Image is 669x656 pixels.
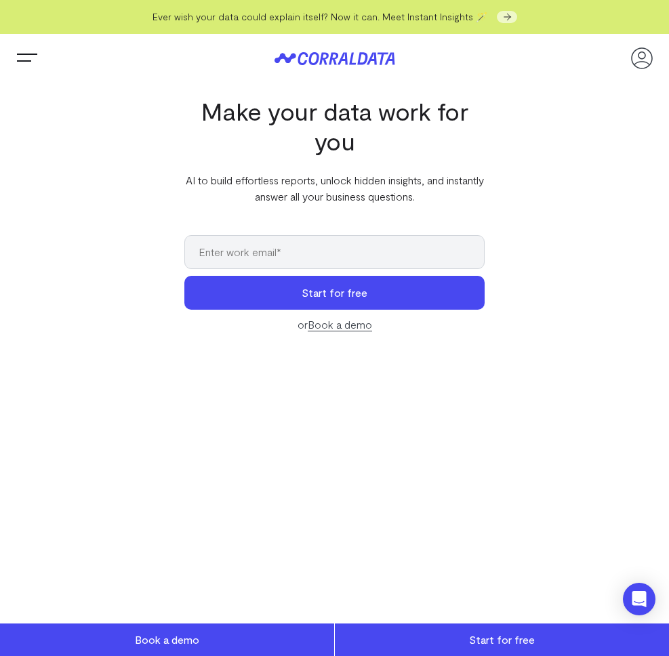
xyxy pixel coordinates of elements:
[153,11,487,22] span: Ever wish your data could explain itself? Now it can. Meet Instant Insights 🪄
[335,623,669,656] a: Start for free
[184,235,485,269] input: Enter work email*
[135,633,199,646] span: Book a demo
[184,316,485,333] div: or
[469,633,535,646] span: Start for free
[14,45,41,72] button: Trigger Menu
[184,96,485,156] h1: Make your data work for you
[308,318,372,331] a: Book a demo
[184,276,485,310] button: Start for free
[184,172,485,205] p: AI to build effortless reports, unlock hidden insights, and instantly answer all your business qu...
[623,583,655,615] div: Open Intercom Messenger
